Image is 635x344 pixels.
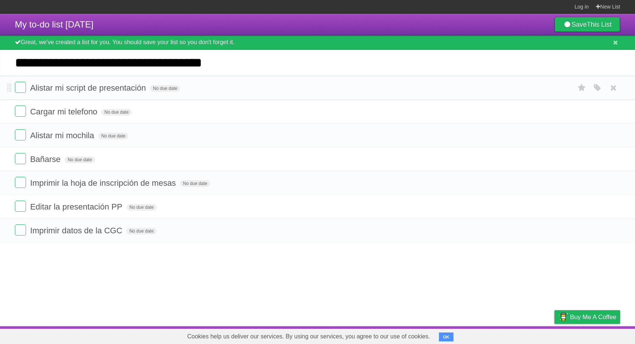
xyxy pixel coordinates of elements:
label: Done [15,153,26,164]
span: Alistar mi mochila [30,131,96,140]
span: No due date [65,156,95,163]
span: Cargar mi telefono [30,107,99,116]
b: This List [587,21,612,28]
span: Imprimir datos de la CGC [30,226,124,235]
span: No due date [98,133,128,139]
a: SaveThis List [554,17,620,32]
span: Cookies help us deliver our services. By using our services, you agree to our use of cookies. [180,329,437,344]
a: Privacy [545,328,564,342]
a: Developers [480,328,510,342]
label: Done [15,224,26,236]
a: About [456,328,471,342]
label: Done [15,201,26,212]
a: Suggest a feature [573,328,620,342]
span: No due date [101,109,131,116]
span: Editar la presentación PP [30,202,124,211]
img: Buy me a coffee [558,311,568,323]
label: Done [15,82,26,93]
span: No due date [126,228,156,234]
label: Done [15,129,26,140]
label: Star task [575,82,589,94]
span: No due date [180,180,210,187]
span: Alistar mi script de presentación [30,83,148,93]
a: Terms [520,328,536,342]
span: My to-do list [DATE] [15,19,94,29]
span: Buy me a coffee [570,311,616,324]
span: Bañarse [30,155,62,164]
span: Imprimir la hoja de inscripción de mesas [30,178,178,188]
button: OK [439,332,453,341]
span: No due date [127,204,157,211]
label: Done [15,177,26,188]
span: No due date [150,85,180,92]
label: Done [15,106,26,117]
a: Buy me a coffee [554,310,620,324]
